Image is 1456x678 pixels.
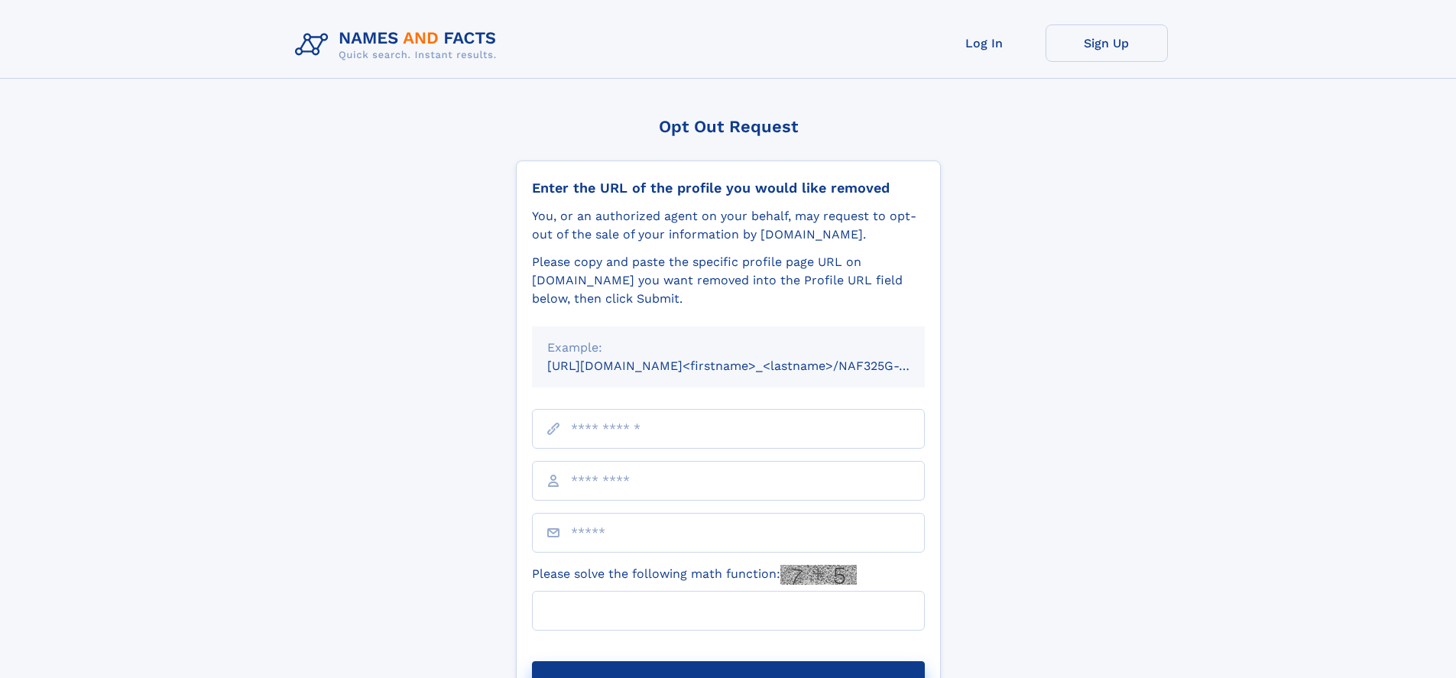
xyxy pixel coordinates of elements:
[516,117,941,136] div: Opt Out Request
[547,358,954,373] small: [URL][DOMAIN_NAME]<firstname>_<lastname>/NAF325G-xxxxxxxx
[547,339,910,357] div: Example:
[923,24,1046,62] a: Log In
[1046,24,1168,62] a: Sign Up
[532,253,925,308] div: Please copy and paste the specific profile page URL on [DOMAIN_NAME] you want removed into the Pr...
[532,207,925,244] div: You, or an authorized agent on your behalf, may request to opt-out of the sale of your informatio...
[532,565,857,585] label: Please solve the following math function:
[532,180,925,196] div: Enter the URL of the profile you would like removed
[289,24,509,66] img: Logo Names and Facts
